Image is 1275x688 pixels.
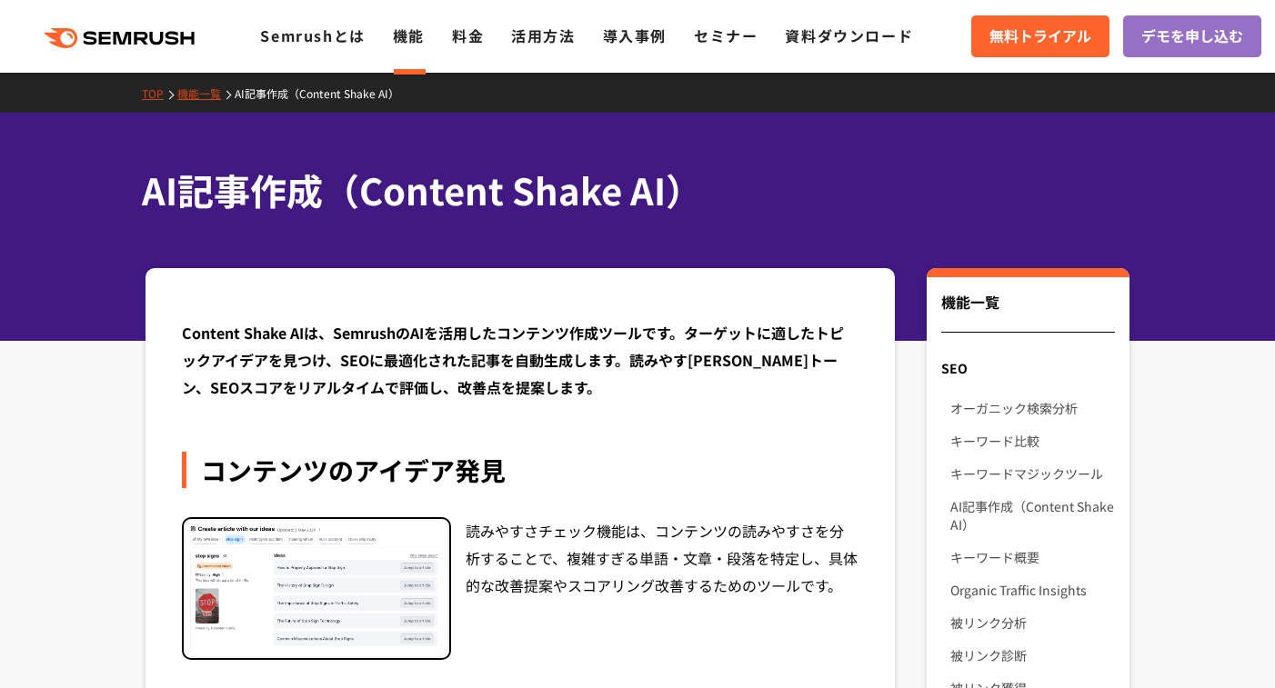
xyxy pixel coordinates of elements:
[989,25,1091,48] span: 無料トライアル
[184,519,449,658] img: コンテンツのアイデア発見
[452,25,484,46] a: 料金
[142,164,1115,217] h1: AI記事作成（Content Shake AI）
[950,541,1115,573] a: キーワード概要
[1123,15,1261,57] a: デモを申し込む
[950,424,1115,457] a: キーワード比較
[260,25,365,46] a: Semrushとは
[950,606,1115,639] a: 被リンク分析
[785,25,913,46] a: 資料ダウンロード
[950,639,1115,672] a: 被リンク診断
[466,517,858,660] div: 読みやすさチェック機能は、コンテンツの読みやすさを分析することで、複雑すぎる単語・文章・段落を特定し、具体的な改善提案やスコアリング改善するためのツールです。
[927,352,1129,384] div: SEO
[182,452,858,488] div: コンテンツのアイデア発見
[1141,25,1243,48] span: デモを申し込む
[603,25,667,46] a: 導入事例
[950,490,1115,541] a: AI記事作成（Content Shake AI）
[511,25,575,46] a: 活用方法
[182,319,858,401] div: Content Shake AIは、SemrushのAIを活用したコンテンツ作成ツールです。ターゲットに適したトピックアイデアを見つけ、SEOに最適化された記事を自動生成します。読みやす[PER...
[941,291,1115,333] div: 機能一覧
[950,573,1115,606] a: Organic Traffic Insights
[177,85,235,101] a: 機能一覧
[235,85,413,101] a: AI記事作成（Content Shake AI）
[142,85,177,101] a: TOP
[971,15,1109,57] a: 無料トライアル
[393,25,425,46] a: 機能
[694,25,758,46] a: セミナー
[950,457,1115,490] a: キーワードマジックツール
[950,392,1115,424] a: オーガニック検索分析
